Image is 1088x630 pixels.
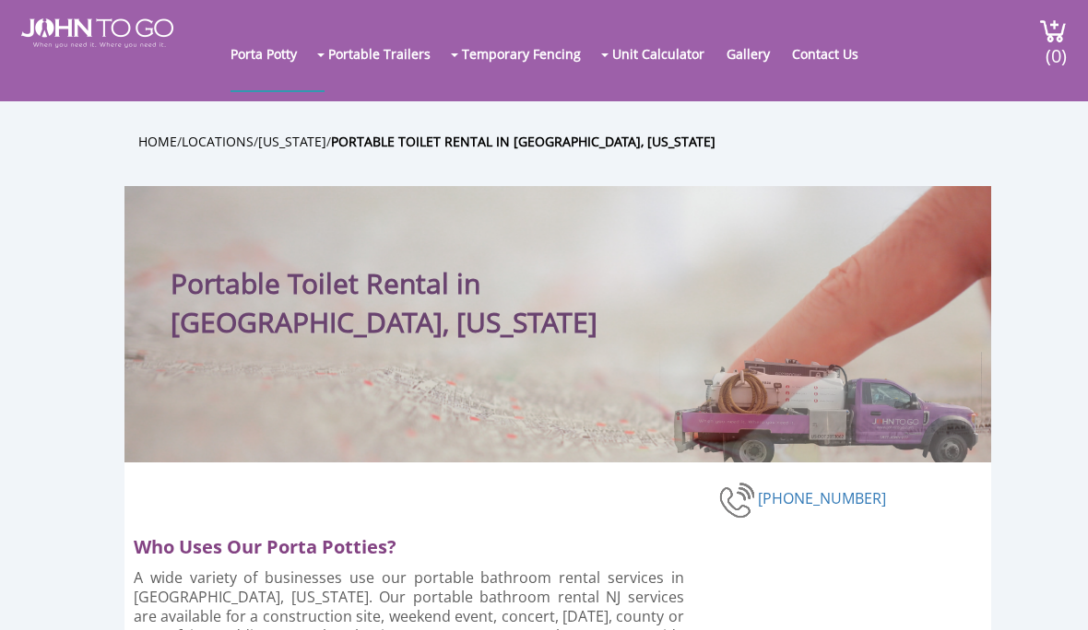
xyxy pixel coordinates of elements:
[171,223,651,342] h1: Portable Toilet Rental in [GEOGRAPHIC_DATA], [US_STATE]
[258,133,326,150] a: [US_STATE]
[1039,18,1067,43] img: cart a
[331,133,715,150] a: Portable toilet rental in [GEOGRAPHIC_DATA], [US_STATE]
[719,480,758,520] img: phone-number
[1045,29,1067,68] span: (0)
[231,17,315,90] a: Porta Potty
[134,526,696,559] h2: Who Uses Our Porta Potties?
[138,131,1005,152] ul: / / /
[727,17,788,90] a: Gallery
[138,133,177,150] a: Home
[182,133,254,150] a: Locations
[462,17,599,90] a: Temporary Fencing
[21,18,173,48] img: JOHN to go
[328,17,449,90] a: Portable Trailers
[659,352,982,463] img: Truck
[612,17,723,90] a: Unit Calculator
[758,488,886,508] a: [PHONE_NUMBER]
[792,17,877,90] a: Contact Us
